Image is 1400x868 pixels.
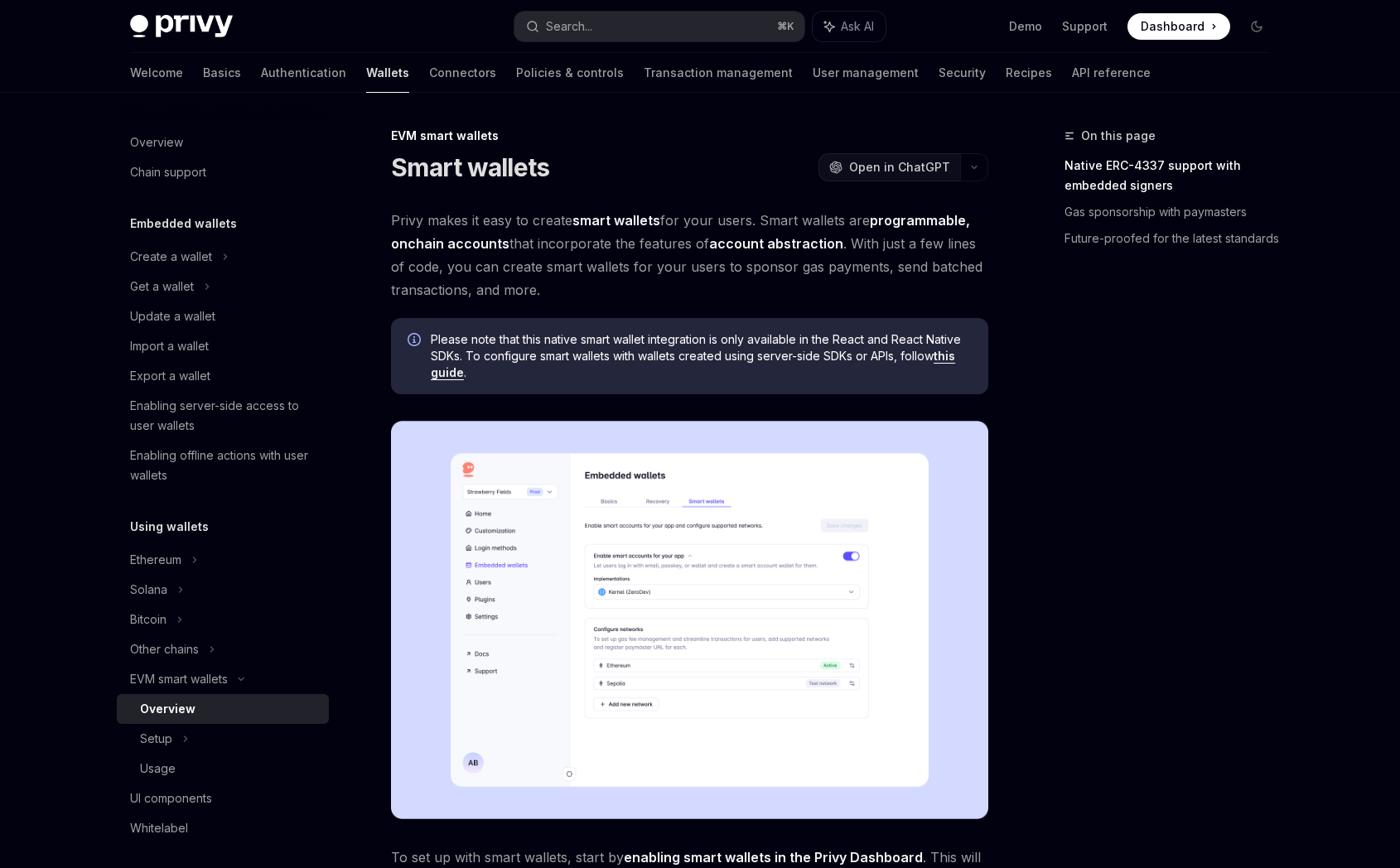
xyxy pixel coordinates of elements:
[777,20,794,33] span: ⌘ K
[117,813,329,843] a: Whitelabel
[391,152,549,182] h1: Smart wallets
[130,669,228,689] div: EVM smart wallets
[130,247,212,267] div: Create a wallet
[130,162,206,182] div: Chain support
[572,212,660,229] strong: smart wallets
[1062,18,1108,35] a: Support
[644,53,793,93] a: Transaction management
[130,446,319,485] div: Enabling offline actions with user wallets
[366,53,409,93] a: Wallets
[117,694,329,724] a: Overview
[130,336,209,356] div: Import a wallet
[849,159,950,176] span: Open in ChatGPT
[1127,13,1230,40] a: Dashboard
[813,53,919,93] a: User management
[130,53,183,93] a: Welcome
[408,333,424,350] svg: Info
[939,53,986,93] a: Security
[391,421,988,819] img: Sample enable smart wallets
[130,306,215,326] div: Update a wallet
[117,331,329,361] a: Import a wallet
[130,366,210,386] div: Export a wallet
[1064,225,1283,252] a: Future-proofed for the latest standards
[514,12,804,41] button: Search...⌘K
[1009,18,1042,35] a: Demo
[516,53,624,93] a: Policies & controls
[140,759,176,779] div: Usage
[130,277,194,297] div: Get a wallet
[431,331,972,381] span: Please note that this native smart wallet integration is only available in the React and React Na...
[117,361,329,391] a: Export a wallet
[1006,53,1052,93] a: Recipes
[117,784,329,813] a: UI components
[130,818,188,838] div: Whitelabel
[130,133,183,152] div: Overview
[117,157,329,187] a: Chain support
[546,17,592,36] div: Search...
[813,12,886,41] button: Ask AI
[117,754,329,784] a: Usage
[117,441,329,490] a: Enabling offline actions with user wallets
[1141,18,1204,35] span: Dashboard
[130,580,167,600] div: Solana
[130,396,319,436] div: Enabling server-side access to user wallets
[130,550,181,570] div: Ethereum
[130,15,233,38] img: dark logo
[130,788,212,808] div: UI components
[391,128,988,144] div: EVM smart wallets
[391,209,988,301] span: Privy makes it easy to create for your users. Smart wallets are that incorporate the features of ...
[117,301,329,331] a: Update a wallet
[117,391,329,441] a: Enabling server-side access to user wallets
[841,18,874,35] span: Ask AI
[429,53,496,93] a: Connectors
[130,214,237,234] h5: Embedded wallets
[818,153,960,181] button: Open in ChatGPT
[1081,126,1156,146] span: On this page
[130,517,209,537] h5: Using wallets
[140,699,196,719] div: Overview
[117,128,329,157] a: Overview
[261,53,346,93] a: Authentication
[1072,53,1151,93] a: API reference
[140,729,172,749] div: Setup
[709,235,843,253] a: account abstraction
[203,53,241,93] a: Basics
[1243,13,1270,40] button: Toggle dark mode
[1064,199,1283,225] a: Gas sponsorship with paymasters
[624,849,923,866] a: enabling smart wallets in the Privy Dashboard
[1064,152,1283,199] a: Native ERC-4337 support with embedded signers
[130,610,167,629] div: Bitcoin
[130,639,199,659] div: Other chains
